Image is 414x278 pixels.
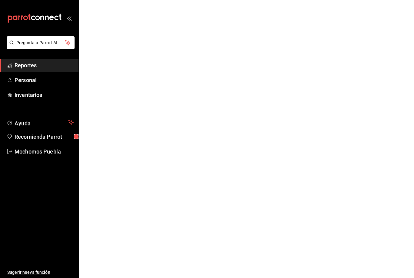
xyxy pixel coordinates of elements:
span: Pregunta a Parrot AI [16,40,65,46]
a: Pregunta a Parrot AI [4,44,75,50]
span: Sugerir nueva función [7,269,74,276]
button: open_drawer_menu [67,16,72,21]
span: Personal [15,76,74,84]
span: Recomienda Parrot [15,133,74,141]
span: Mochomos Puebla [15,147,74,156]
button: Pregunta a Parrot AI [7,36,75,49]
span: Ayuda [15,119,66,126]
span: Reportes [15,61,74,69]
span: Inventarios [15,91,74,99]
